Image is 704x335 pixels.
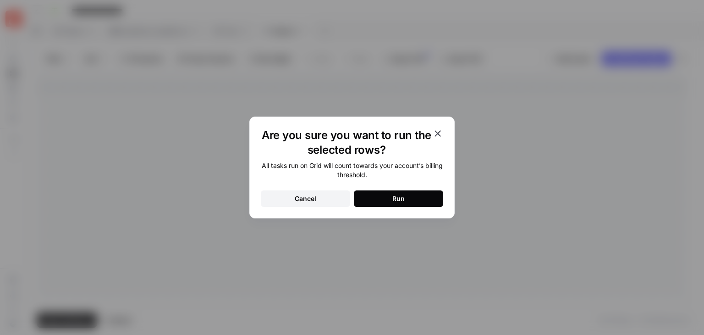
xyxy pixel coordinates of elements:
button: Cancel [261,190,350,207]
button: Run [354,190,443,207]
div: Cancel [295,194,316,203]
div: Run [392,194,405,203]
h1: Are you sure you want to run the selected rows? [261,128,432,157]
div: All tasks run on Grid will count towards your account’s billing threshold. [261,161,443,179]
